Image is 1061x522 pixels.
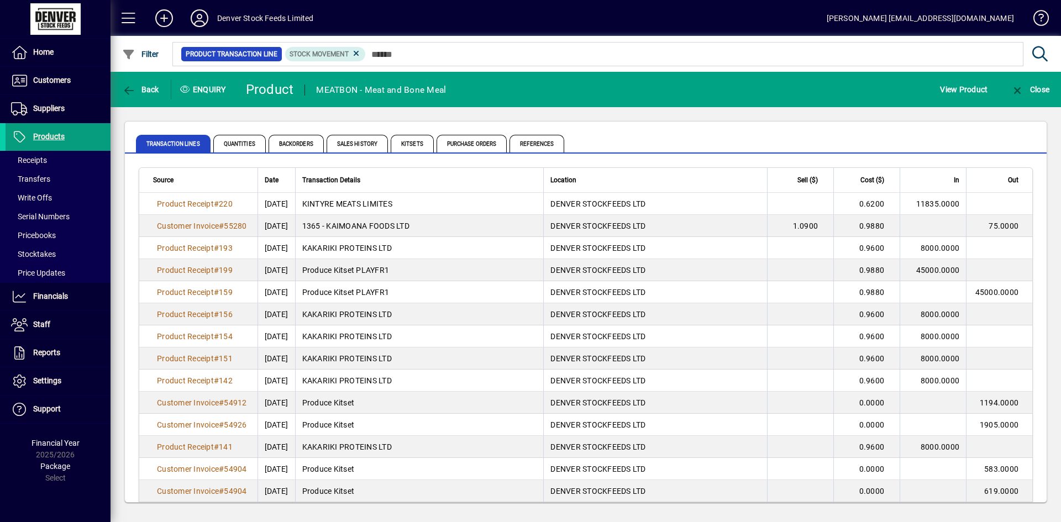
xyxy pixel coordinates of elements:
span: Staff [33,320,50,329]
a: Customer Invoice#54912 [153,397,251,409]
a: Price Updates [6,263,111,282]
span: 75.0000 [989,222,1018,230]
span: DENVER STOCKFEEDS LTD [550,332,645,341]
td: 0.9880 [833,259,900,281]
span: Transaction Details [302,174,360,186]
span: 619.0000 [984,487,1018,495]
td: [DATE] [258,237,295,259]
td: Produce Kitset [295,392,544,414]
span: # [219,398,224,407]
a: Receipts [6,151,111,170]
td: [DATE] [258,392,295,414]
span: Product Receipt [157,310,214,319]
span: Financial Year [31,439,80,447]
span: 142 [219,376,233,385]
span: 159 [219,288,233,297]
span: Customer Invoice [157,222,219,230]
span: Cost ($) [860,174,884,186]
span: 1194.0000 [980,398,1018,407]
span: 54912 [224,398,246,407]
span: Settings [33,376,61,385]
span: Reports [33,348,60,357]
span: DENVER STOCKFEEDS LTD [550,487,645,495]
div: Denver Stock Feeds Limited [217,9,314,27]
a: Write Offs [6,188,111,207]
app-page-header-button: Close enquiry [999,80,1061,99]
span: # [219,487,224,495]
a: Product Receipt#154 [153,330,237,342]
td: Produce Kitset [295,414,544,436]
td: 1.0900 [767,215,833,237]
td: 0.9880 [833,281,900,303]
a: Customers [6,67,111,94]
span: DENVER STOCKFEEDS LTD [550,310,645,319]
span: DENVER STOCKFEEDS LTD [550,442,645,451]
td: 0.9600 [833,303,900,325]
a: Customer Invoice#55280 [153,220,251,232]
span: # [214,244,219,252]
td: Produce Kitset [295,458,544,480]
span: 54926 [224,420,246,429]
span: Home [33,48,54,56]
span: DENVER STOCKFEEDS LTD [550,398,645,407]
td: 0.9600 [833,370,900,392]
span: # [214,199,219,208]
span: DENVER STOCKFEEDS LTD [550,266,645,275]
span: 154 [219,332,233,341]
button: Close [1008,80,1052,99]
div: Sell ($) [774,174,828,186]
a: Product Receipt#142 [153,375,237,387]
span: 54904 [224,487,246,495]
td: [DATE] [258,436,295,458]
a: Settings [6,367,111,395]
a: Knowledge Base [1025,2,1047,38]
div: Source [153,174,251,186]
span: 1905.0000 [980,420,1018,429]
span: Pricebooks [11,231,56,240]
span: Support [33,404,61,413]
td: 0.9600 [833,347,900,370]
td: KINTYRE MEATS LIMITES [295,193,544,215]
a: Customer Invoice#54904 [153,485,251,497]
span: Product Transaction Line [186,49,277,60]
span: # [214,442,219,451]
td: KAKARIKI PROTEINS LTD [295,347,544,370]
span: 151 [219,354,233,363]
td: KAKARIKI PROTEINS LTD [295,436,544,458]
td: 0.9600 [833,237,900,259]
a: Support [6,396,111,423]
span: 193 [219,244,233,252]
mat-chip: Product Transaction Type: Stock movement [285,47,366,61]
span: Transaction Lines [136,135,211,152]
span: DENVER STOCKFEEDS LTD [550,199,645,208]
td: KAKARIKI PROTEINS LTD [295,237,544,259]
div: [PERSON_NAME] [EMAIL_ADDRESS][DOMAIN_NAME] [827,9,1014,27]
div: Date [265,174,288,186]
span: Products [33,132,65,141]
span: Write Offs [11,193,52,202]
td: [DATE] [258,325,295,347]
span: 199 [219,266,233,275]
div: MEATBON - Meat and Bone Meal [316,81,446,99]
span: Quantities [213,135,266,152]
span: Product Receipt [157,288,214,297]
span: DENVER STOCKFEEDS LTD [550,244,645,252]
span: # [219,465,224,473]
app-page-header-button: Back [111,80,171,99]
div: Cost ($) [841,174,894,186]
td: Produce Kitset [295,480,544,502]
td: 0.0000 [833,414,900,436]
span: # [214,354,219,363]
span: DENVER STOCKFEEDS LTD [550,354,645,363]
span: Location [550,174,576,186]
span: Transfers [11,175,50,183]
a: Financials [6,283,111,310]
a: Suppliers [6,95,111,123]
span: DENVER STOCKFEEDS LTD [550,222,645,230]
span: Source [153,174,174,186]
span: In [954,174,959,186]
span: 583.0000 [984,465,1018,473]
td: 0.0000 [833,392,900,414]
a: Product Receipt#193 [153,242,237,254]
a: Staff [6,311,111,339]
